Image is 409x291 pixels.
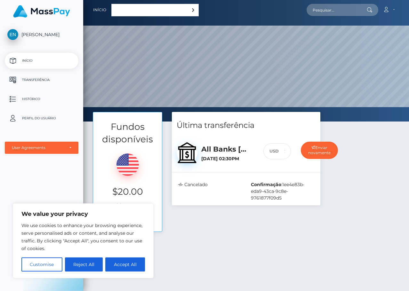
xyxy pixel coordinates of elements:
button: User Agreements [5,142,78,154]
span: [PERSON_NAME] [5,32,78,37]
div: We value your privacy [13,203,154,278]
p: Início [7,56,76,66]
div: User Agreements [12,145,64,150]
p: We use cookies to enhance your browsing experience, serve personalised ads or content, and analys... [21,222,145,252]
img: MassPay [13,5,70,18]
button: Reject All [65,257,103,271]
p: We value your privacy [21,210,145,218]
button: Accept All [105,257,145,271]
p: Histórico [7,94,76,104]
button: Customise [21,257,62,271]
p: Perfil do usuário [7,114,76,123]
p: Transferência [7,75,76,85]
